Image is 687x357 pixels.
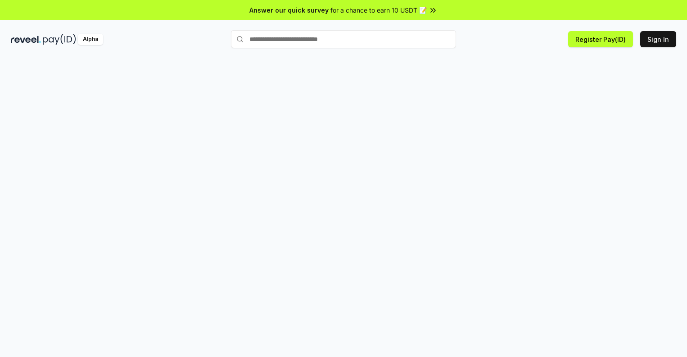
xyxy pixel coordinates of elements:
[11,34,41,45] img: reveel_dark
[640,31,676,47] button: Sign In
[78,34,103,45] div: Alpha
[330,5,427,15] span: for a chance to earn 10 USDT 📝
[568,31,633,47] button: Register Pay(ID)
[43,34,76,45] img: pay_id
[249,5,329,15] span: Answer our quick survey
